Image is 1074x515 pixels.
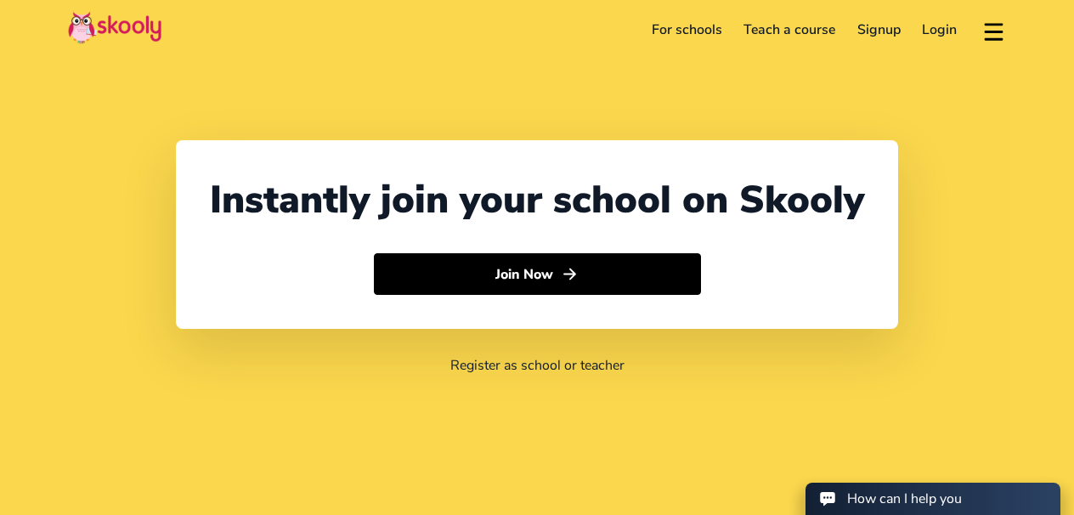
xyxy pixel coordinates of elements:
[732,16,846,43] a: Teach a course
[641,16,733,43] a: For schools
[68,11,161,44] img: Skooly
[210,174,864,226] div: Instantly join your school on Skooly
[912,16,969,43] a: Login
[981,16,1006,44] button: menu outline
[561,265,579,283] ion-icon: arrow forward outline
[846,16,912,43] a: Signup
[374,253,701,296] button: Join Nowarrow forward outline
[450,356,625,375] a: Register as school or teacher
